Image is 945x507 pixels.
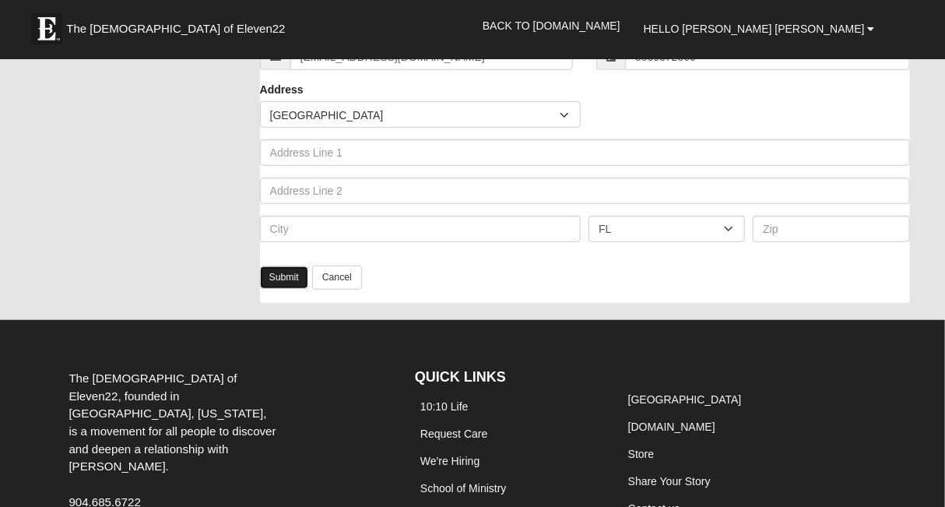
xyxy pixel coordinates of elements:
h4: QUICK LINKS [415,369,599,386]
input: City [260,216,581,242]
img: Eleven22 logo [31,13,62,44]
span: The [DEMOGRAPHIC_DATA] of Eleven22 [66,21,285,37]
a: We're Hiring [420,455,480,467]
span: [GEOGRAPHIC_DATA] [270,102,560,129]
input: Address Line 2 [260,178,910,204]
a: The [DEMOGRAPHIC_DATA] of Eleven22 [23,5,335,44]
a: Request Care [420,428,487,440]
a: Store [628,448,654,460]
a: Hello [PERSON_NAME] [PERSON_NAME] [632,9,887,48]
input: Zip [753,216,909,242]
a: Back to [DOMAIN_NAME] [471,6,632,45]
a: [GEOGRAPHIC_DATA] [628,393,742,406]
a: 10:10 Life [420,400,469,413]
input: Address Line 1 [260,139,910,166]
a: Share Your Story [628,475,711,488]
span: Hello [PERSON_NAME] [PERSON_NAME] [644,23,865,35]
label: Address [260,82,304,97]
a: Cancel [312,266,362,290]
a: [DOMAIN_NAME] [628,421,715,433]
a: Submit [260,266,308,289]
